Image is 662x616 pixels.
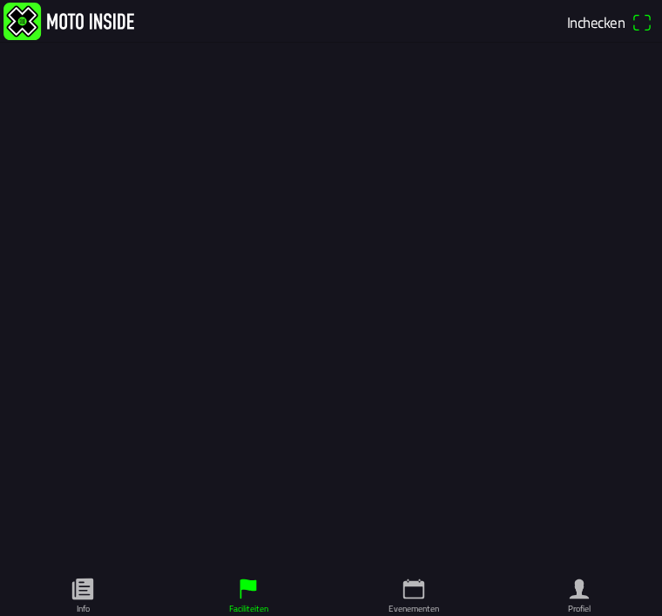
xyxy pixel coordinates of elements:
[70,576,96,602] ion-icon: paper
[566,576,592,602] ion-icon: person
[561,7,659,37] a: Incheckenqr scanner
[388,602,439,615] ion-label: Evenementen
[401,576,427,602] ion-icon: calendar
[235,576,261,602] ion-icon: flag
[568,602,591,615] ion-label: Profiel
[77,602,90,615] ion-label: Info
[229,602,268,615] ion-label: Faciliteiten
[567,10,625,33] span: Inchecken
